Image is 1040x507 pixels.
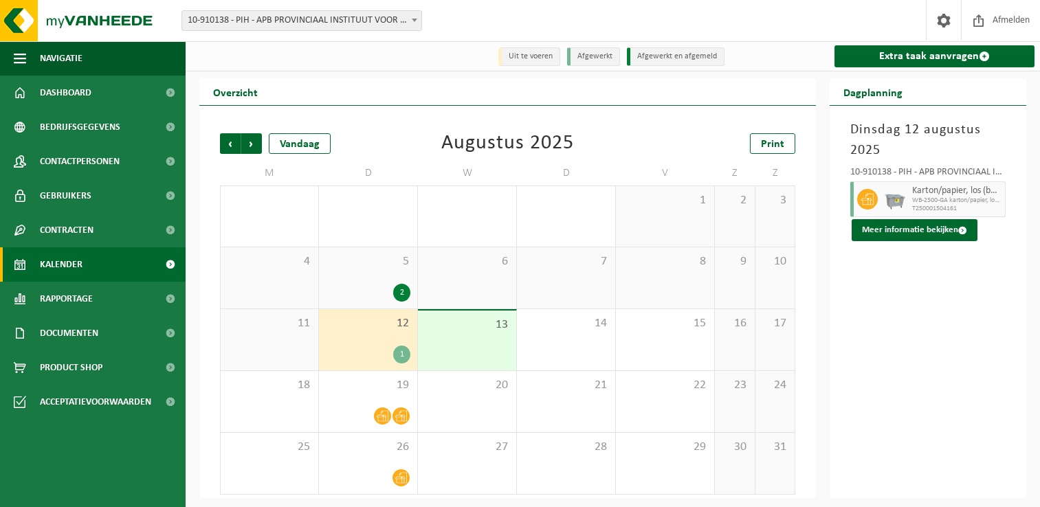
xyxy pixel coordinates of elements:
[393,346,410,363] div: 1
[912,196,1002,205] span: WB-2500-GA karton/papier, los (bedrijven)
[418,161,517,185] td: W
[885,189,905,210] img: WB-2500-GAL-GY-01
[40,41,82,76] span: Navigatie
[524,316,608,331] span: 14
[425,378,509,393] span: 20
[326,254,410,269] span: 5
[40,282,93,316] span: Rapportage
[425,254,509,269] span: 6
[181,10,422,31] span: 10-910138 - PIH - APB PROVINCIAAL INSTITUUT VOOR HYGIENE - ANTWERPEN
[40,144,120,179] span: Contactpersonen
[498,47,560,66] li: Uit te voeren
[852,219,977,241] button: Meer informatie bekijken
[762,193,788,208] span: 3
[269,133,331,154] div: Vandaag
[393,284,410,302] div: 2
[750,133,795,154] a: Print
[228,254,311,269] span: 4
[761,139,784,150] span: Print
[40,213,93,247] span: Contracten
[623,254,707,269] span: 8
[319,161,418,185] td: D
[616,161,715,185] td: V
[623,316,707,331] span: 15
[524,440,608,455] span: 28
[182,11,421,30] span: 10-910138 - PIH - APB PROVINCIAAL INSTITUUT VOOR HYGIENE - ANTWERPEN
[40,110,120,144] span: Bedrijfsgegevens
[722,440,748,455] span: 30
[762,378,788,393] span: 24
[762,316,788,331] span: 17
[441,133,574,154] div: Augustus 2025
[425,317,509,333] span: 13
[425,440,509,455] span: 27
[326,440,410,455] span: 26
[912,205,1002,213] span: T250001504161
[228,316,311,331] span: 11
[722,378,748,393] span: 23
[524,254,608,269] span: 7
[567,47,620,66] li: Afgewerkt
[326,378,410,393] span: 19
[40,247,82,282] span: Kalender
[40,350,102,385] span: Product Shop
[912,185,1002,196] span: Karton/papier, los (bedrijven)
[228,378,311,393] span: 18
[199,78,272,105] h2: Overzicht
[850,120,1006,161] h3: Dinsdag 12 augustus 2025
[834,45,1035,67] a: Extra taak aanvragen
[220,161,319,185] td: M
[722,316,748,331] span: 16
[326,316,410,331] span: 12
[623,193,707,208] span: 1
[722,254,748,269] span: 9
[627,47,724,66] li: Afgewerkt en afgemeld
[762,440,788,455] span: 31
[762,254,788,269] span: 10
[623,378,707,393] span: 22
[850,168,1006,181] div: 10-910138 - PIH - APB PROVINCIAAL INSTITUUT VOOR HYGIENE - [GEOGRAPHIC_DATA]
[722,193,748,208] span: 2
[524,378,608,393] span: 21
[517,161,616,185] td: D
[40,76,91,110] span: Dashboard
[40,385,151,419] span: Acceptatievoorwaarden
[715,161,755,185] td: Z
[228,440,311,455] span: 25
[755,161,796,185] td: Z
[40,316,98,350] span: Documenten
[220,133,241,154] span: Vorige
[241,133,262,154] span: Volgende
[830,78,916,105] h2: Dagplanning
[623,440,707,455] span: 29
[40,179,91,213] span: Gebruikers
